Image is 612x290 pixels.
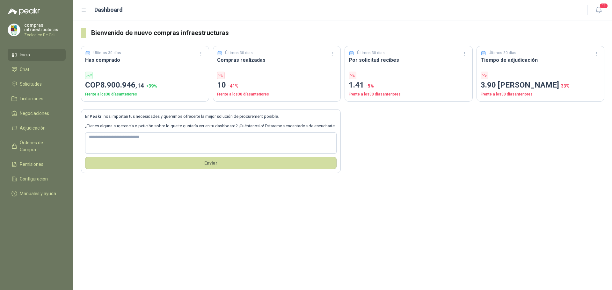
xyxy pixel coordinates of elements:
a: Licitaciones [8,93,66,105]
p: compras infraestructuras [24,23,66,32]
p: En , nos importan tus necesidades y queremos ofrecerte la mejor solución de procurement posible. [85,113,337,120]
h1: Dashboard [94,5,123,14]
p: COP [85,79,205,91]
span: Manuales y ayuda [20,190,56,197]
a: Configuración [8,173,66,185]
span: Solicitudes [20,81,42,88]
a: Negociaciones [8,107,66,119]
img: Logo peakr [8,8,40,15]
h3: Tiempo de adjudicación [481,56,601,64]
span: 14 [599,3,608,9]
a: Órdenes de Compra [8,137,66,156]
h3: Bienvenido de nuevo compras infraestructuras [91,28,604,38]
a: Adjudicación [8,122,66,134]
a: Manuales y ayuda [8,187,66,200]
span: Remisiones [20,161,43,168]
p: Frente a los 30 días anteriores [481,91,601,97]
img: Company Logo [8,24,20,36]
p: Frente a los 30 días anteriores [349,91,469,97]
p: Zoologico De Cali [24,33,66,37]
p: Frente a los 30 días anteriores [85,91,205,97]
span: Configuración [20,175,48,182]
p: 1.41 [349,79,469,91]
a: Solicitudes [8,78,66,90]
span: 8.900.946 [100,81,144,89]
p: Últimos 30 días [93,50,121,56]
b: Peakr [90,114,102,119]
p: Últimos 30 días [357,50,385,56]
span: Chat [20,66,29,73]
span: -41 % [228,83,238,88]
p: 10 [217,79,337,91]
span: Licitaciones [20,95,43,102]
button: 14 [593,4,604,16]
p: Últimos 30 días [489,50,516,56]
p: ¿Tienes alguna sugerencia o petición sobre lo que te gustaría ver en tu dashboard? ¡Cuéntanoslo! ... [85,123,337,129]
p: Frente a los 30 días anteriores [217,91,337,97]
span: + 39 % [146,83,157,88]
h3: Has comprado [85,56,205,64]
span: Adjudicación [20,124,46,131]
p: 3.90 [PERSON_NAME] [481,79,601,91]
span: Órdenes de Compra [20,139,60,153]
h3: Por solicitud recibes [349,56,469,64]
span: -5 % [366,83,374,88]
a: Remisiones [8,158,66,170]
p: Últimos 30 días [225,50,253,56]
button: Envíar [85,157,337,169]
a: Inicio [8,49,66,61]
a: Chat [8,63,66,75]
h3: Compras realizadas [217,56,337,64]
span: Inicio [20,51,30,58]
span: Negociaciones [20,110,49,117]
span: ,14 [135,82,144,89]
span: 33 % [561,83,570,88]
